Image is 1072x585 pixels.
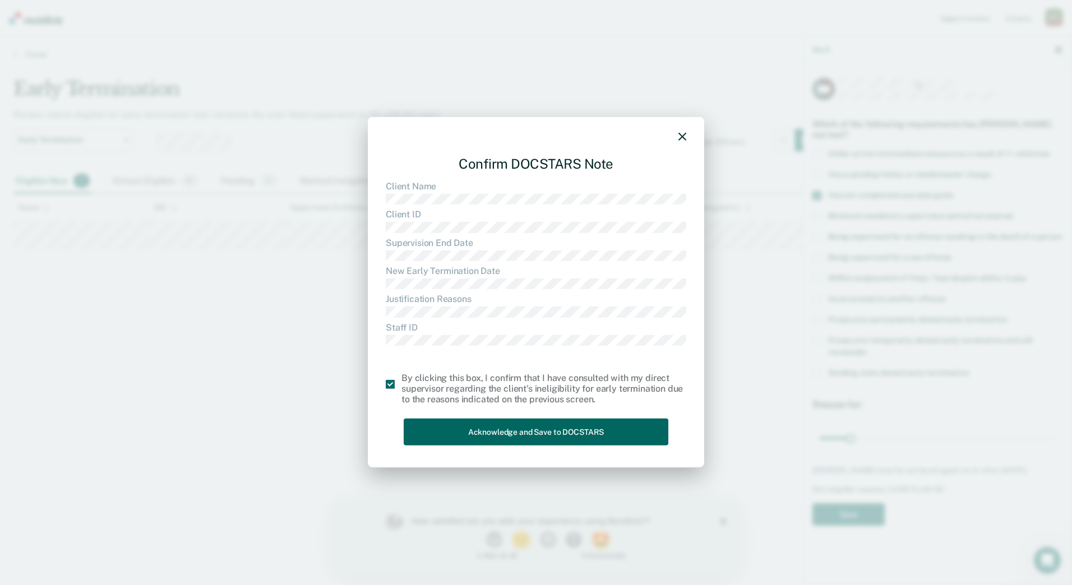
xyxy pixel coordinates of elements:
[386,294,686,304] dt: Justification Reasons
[401,373,686,405] div: By clicking this box, I confirm that I have consulted with my direct supervisor regarding the cli...
[246,50,352,58] div: 5 - Extremely
[49,11,67,29] img: Profile image for Kim
[204,30,224,47] button: 3
[386,266,686,276] dt: New Early Termination Date
[404,418,668,445] button: Acknowledge and Save to DOCSTARS
[150,30,170,47] button: 1
[175,30,198,47] button: 2
[255,30,278,47] button: 5
[76,15,335,25] div: How satisfied are you with your experience using Recidiviz?
[76,50,182,58] div: 1 - Not at all
[386,147,686,181] div: Confirm DOCSTARS Note
[385,17,391,24] div: Close survey
[386,209,686,220] dt: Client ID
[230,30,249,47] button: 4
[386,237,686,248] dt: Supervision End Date
[386,322,686,332] dt: Staff ID
[386,181,686,192] dt: Client Name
